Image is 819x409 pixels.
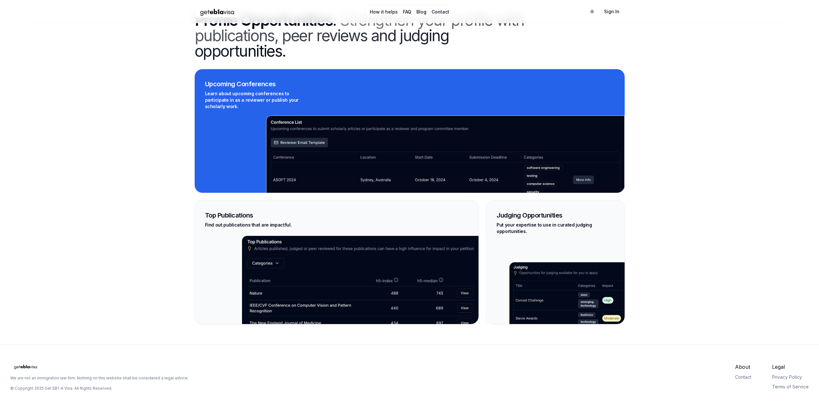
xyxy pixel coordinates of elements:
a: Privacy Policy [772,374,802,380]
p: Find out publications that are impactful. [205,222,308,228]
a: Home Page [10,363,189,371]
a: FAQ [403,9,411,15]
p: Put your expertise to use in curated judging opportunities. [497,222,600,235]
p: Learn about upcoming conferences to participate in as a reviewer or publish your scholarly work. [205,90,308,110]
a: Sign In [599,6,625,17]
a: How it helps [370,9,398,15]
nav: Main [364,5,455,18]
a: Blog [416,9,426,15]
img: Multi Tenancy [509,262,625,327]
p: © Copyright 2025 Get EB1-A Visa. All Rights Reserved. [10,386,112,391]
h3: Judging Opportunities [497,211,614,220]
h3: Upcoming Conferences [205,79,614,88]
span: About [735,363,751,371]
a: Contact [432,9,449,15]
span: Legal [772,363,809,371]
a: Home Page [195,6,338,17]
p: We are not an immigration law firm. Nothing on this website shall be considered a legal advice. [10,376,189,381]
img: Upcoming Conferences [266,116,624,225]
a: Contact [735,374,751,380]
h3: . [195,13,524,59]
span: Strengthen your profile with publications, peer reviews and judging opportunities. [195,11,524,60]
img: geteb1avisa logo [10,363,41,371]
a: Terms of Service [772,384,809,389]
h3: Top Publications [205,211,469,220]
img: Multi Tenancy [242,236,479,344]
img: geteb1avisa logo [195,6,240,17]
